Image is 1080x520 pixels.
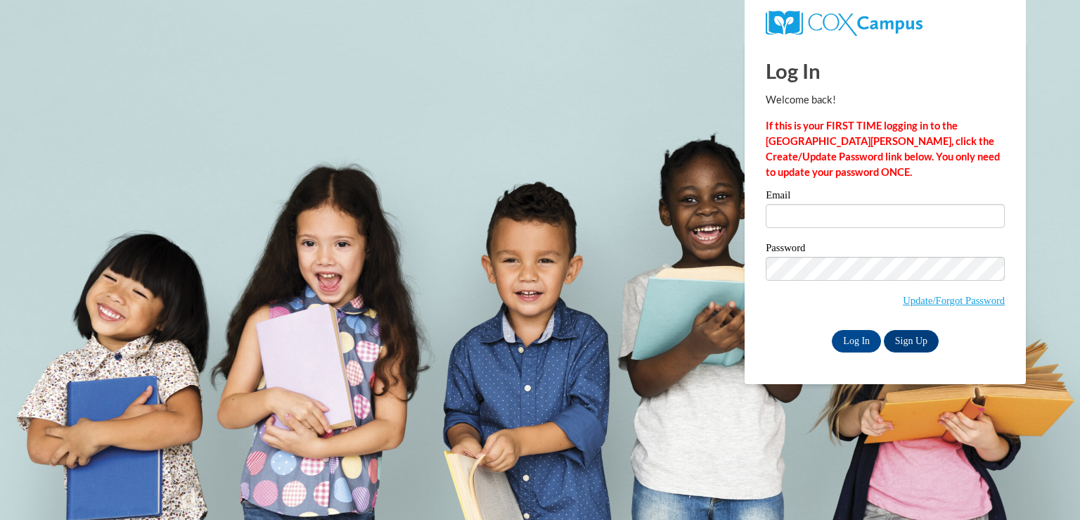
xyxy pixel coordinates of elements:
p: Welcome back! [766,92,1005,108]
label: Password [766,243,1005,257]
h1: Log In [766,56,1005,85]
strong: If this is your FIRST TIME logging in to the [GEOGRAPHIC_DATA][PERSON_NAME], click the Create/Upd... [766,120,1000,178]
a: Update/Forgot Password [903,295,1005,306]
input: Log In [832,330,881,353]
label: Email [766,190,1005,204]
img: COX Campus [766,11,922,36]
a: Sign Up [884,330,939,353]
a: COX Campus [766,16,922,28]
